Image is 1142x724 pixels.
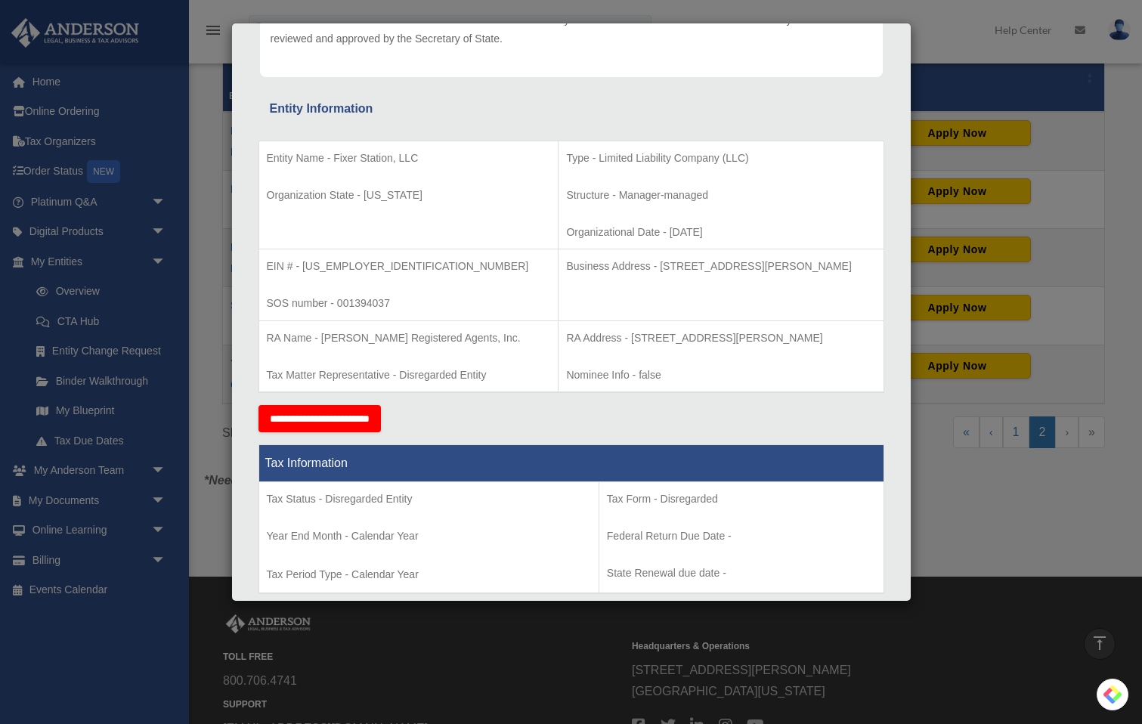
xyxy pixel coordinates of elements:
[267,329,551,348] p: RA Name - [PERSON_NAME] Registered Agents, Inc.
[267,186,551,205] p: Organization State - [US_STATE]
[566,186,875,205] p: Structure - Manager-managed
[566,329,875,348] p: RA Address - [STREET_ADDRESS][PERSON_NAME]
[267,257,551,276] p: EIN # - [US_EMPLOYER_IDENTIFICATION_NUMBER]
[607,527,876,546] p: Federal Return Due Date -
[258,482,599,594] td: Tax Period Type - Calendar Year
[566,223,875,242] p: Organizational Date - [DATE]
[607,490,876,509] p: Tax Form - Disregarded
[267,527,591,546] p: Year End Month - Calendar Year
[267,490,591,509] p: Tax Status - Disregarded Entity
[267,366,551,385] p: Tax Matter Representative - Disregarded Entity
[566,149,875,168] p: Type - Limited Liability Company (LLC)
[271,11,872,48] p: The Articles have been submitted to the Secretary of State. The Articles will be returned after t...
[270,98,873,119] div: Entity Information
[566,257,875,276] p: Business Address - [STREET_ADDRESS][PERSON_NAME]
[566,366,875,385] p: Nominee Info - false
[267,149,551,168] p: Entity Name - Fixer Station, LLC
[267,294,551,313] p: SOS number - 001394037
[258,445,884,482] th: Tax Information
[607,564,876,583] p: State Renewal due date -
